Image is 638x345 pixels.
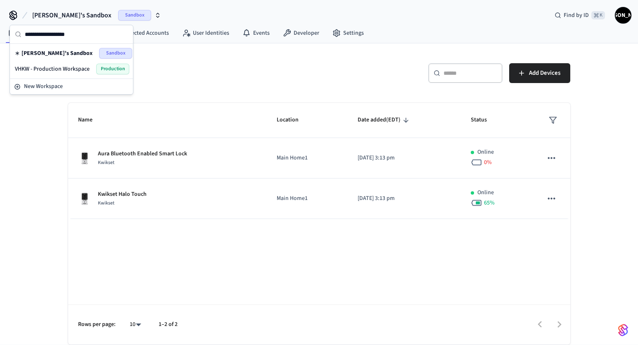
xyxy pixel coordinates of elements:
img: SeamLogoGradient.69752ec5.svg [618,324,628,337]
div: Find by ID⌘ K [548,8,612,23]
table: sticky table [68,103,570,219]
span: 0 % [484,158,492,167]
div: Suggestions [10,44,133,79]
button: Add Devices [509,63,570,83]
span: Date added(EDT) [358,114,411,126]
span: ⌘ K [591,11,605,19]
a: Connected Accounts [101,26,176,40]
div: 10 [126,319,145,331]
span: New Workspace [24,82,63,91]
span: Sandbox [118,10,151,21]
span: Sandbox [99,48,132,59]
img: Kwikset Halo Touchscreen Wifi Enabled Smart Lock, Polished Chrome, Front [78,192,91,205]
p: Online [477,188,494,197]
span: 65 % [484,199,495,207]
span: VHKW - Production Workspace [15,65,90,73]
a: Devices [2,26,45,40]
p: Main Home1 [277,194,338,203]
img: Kwikset Halo Touchscreen Wifi Enabled Smart Lock, Polished Chrome, Front [78,152,91,165]
h5: Devices [68,63,314,80]
p: [DATE] 3:13 pm [358,194,451,203]
a: Settings [326,26,370,40]
p: Kwikset Halo Touch [98,190,147,199]
p: Rows per page: [78,320,116,329]
span: [PERSON_NAME]'s Sandbox [21,49,92,57]
span: Production [96,64,129,74]
span: Add Devices [529,68,560,79]
span: [PERSON_NAME]'s Sandbox [32,10,111,20]
span: Location [277,114,309,126]
span: Find by ID [564,11,589,19]
span: Kwikset [98,159,114,166]
p: [DATE] 3:13 pm [358,154,451,162]
span: Name [78,114,103,126]
p: Online [477,148,494,157]
button: [PERSON_NAME] [615,7,631,24]
p: Main Home1 [277,154,338,162]
p: 1–2 of 2 [159,320,178,329]
a: Developer [276,26,326,40]
a: User Identities [176,26,236,40]
a: Events [236,26,276,40]
span: Status [471,114,498,126]
button: New Workspace [11,80,132,93]
span: [PERSON_NAME] [616,8,631,23]
p: Aura Bluetooth Enabled Smart Lock [98,150,187,158]
span: Kwikset [98,200,114,207]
